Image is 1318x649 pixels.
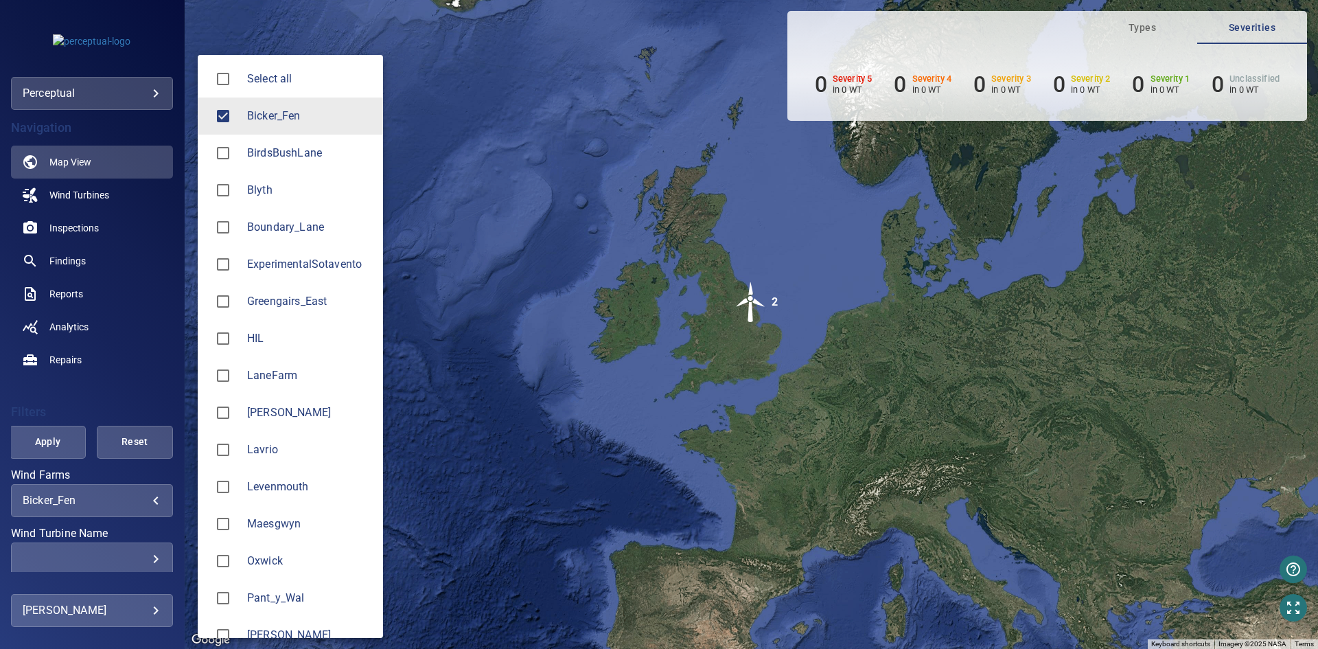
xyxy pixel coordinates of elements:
[209,510,238,538] span: Maesgwyn
[209,547,238,576] span: Oxwick
[247,553,372,569] span: Oxwick
[247,442,372,458] span: Lavrio
[247,330,372,347] div: Wind Farms HIL
[247,627,372,644] div: Wind Farms Spata
[247,330,372,347] span: HIL
[209,287,238,316] span: Greengairs_East
[247,405,372,421] div: Wind Farms Langley
[247,590,372,606] div: Wind Farms Pant_y_Wal
[247,367,372,384] div: Wind Farms LaneFarm
[247,590,372,606] span: Pant_y_Wal
[247,293,372,310] span: Greengairs_East
[247,256,372,273] div: Wind Farms ExperimentalSotavento
[247,145,372,161] div: Wind Farms BirdsBushLane
[209,361,238,390] span: LaneFarm
[209,250,238,279] span: ExperimentalSotavento
[247,145,372,161] span: BirdsBushLane
[209,176,238,205] span: Blyth
[209,324,238,353] span: HIL
[247,553,372,569] div: Wind Farms Oxwick
[209,472,238,501] span: Levenmouth
[247,182,372,198] span: Blyth
[247,71,372,87] span: Select all
[247,516,372,532] span: Maesgwyn
[209,435,238,464] span: Lavrio
[247,442,372,458] div: Wind Farms Lavrio
[247,256,372,273] span: ExperimentalSotavento
[209,584,238,613] span: Pant_y_Wal
[247,108,372,124] div: Wind Farms Bicker_Fen
[247,627,372,644] span: [PERSON_NAME]
[247,219,372,236] span: Boundary_Lane
[209,139,238,168] span: BirdsBushLane
[247,479,372,495] div: Wind Farms Levenmouth
[247,367,372,384] span: LaneFarm
[247,405,372,421] span: [PERSON_NAME]
[247,219,372,236] div: Wind Farms Boundary_Lane
[247,108,372,124] span: Bicker_Fen
[247,182,372,198] div: Wind Farms Blyth
[209,398,238,427] span: Langley
[209,213,238,242] span: Boundary_Lane
[247,516,372,532] div: Wind Farms Maesgwyn
[247,479,372,495] span: Levenmouth
[247,293,372,310] div: Wind Farms Greengairs_East
[209,102,238,130] span: Bicker_Fen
